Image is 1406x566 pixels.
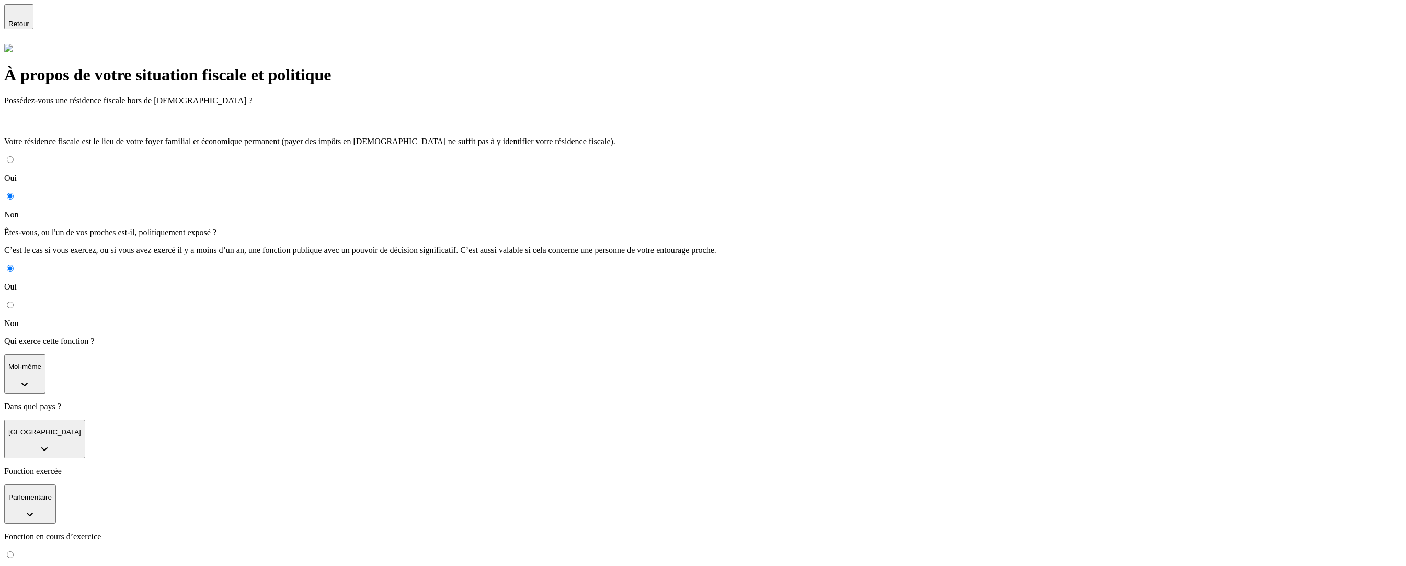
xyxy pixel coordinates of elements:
[4,484,56,524] button: Parlementaire
[8,428,81,436] p: [GEOGRAPHIC_DATA]
[8,20,29,28] span: Retour
[4,4,33,29] button: Retour
[4,246,1402,255] p: C’est le cas si vous exercez, ou si vous avez exercé il y a moins d’un an, une fonction publique ...
[4,65,1402,85] h1: À propos de votre situation fiscale et politique
[4,228,1402,237] p: Êtes-vous, ou l'un de vos proches est-il, politiquement exposé ?
[4,96,1402,106] p: Possédez-vous une résidence fiscale hors de [DEMOGRAPHIC_DATA] ?
[7,302,14,308] input: Non
[4,354,45,394] button: Moi-même
[4,532,1402,541] p: Fonction en cours d’exercice
[8,363,41,371] p: Moi-même
[4,210,1402,220] p: Non
[4,44,13,52] img: alexis.png
[7,193,14,200] input: Non
[7,551,14,558] input: Oui
[4,420,85,459] button: [GEOGRAPHIC_DATA]
[4,402,1402,411] p: Dans quel pays ?
[4,337,1402,346] p: Qui exerce cette fonction ?
[4,467,1402,476] p: Fonction exercée
[8,493,52,501] p: Parlementaire
[7,265,14,272] input: Oui
[4,174,1402,183] p: Oui
[4,137,1402,146] p: Votre résidence fiscale est le lieu de votre foyer familial et économique permanent (payer des im...
[4,319,1402,328] p: Non
[7,156,14,163] input: Oui
[4,282,1402,292] p: Oui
